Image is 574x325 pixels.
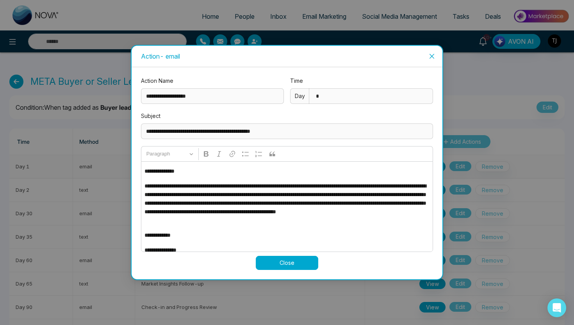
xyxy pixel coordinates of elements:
[141,146,433,161] div: Editor toolbar
[290,77,433,85] label: Time
[547,298,566,317] div: Open Intercom Messenger
[429,53,435,59] span: close
[295,92,305,100] span: Day
[141,161,433,252] div: Editor editing area: main
[143,148,197,160] button: Paragraph
[141,52,433,61] div: Action - email
[421,46,442,67] button: Close
[141,112,433,120] label: Subject
[146,149,187,159] span: Paragraph
[141,77,284,85] label: Action Name
[256,256,318,270] button: Close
